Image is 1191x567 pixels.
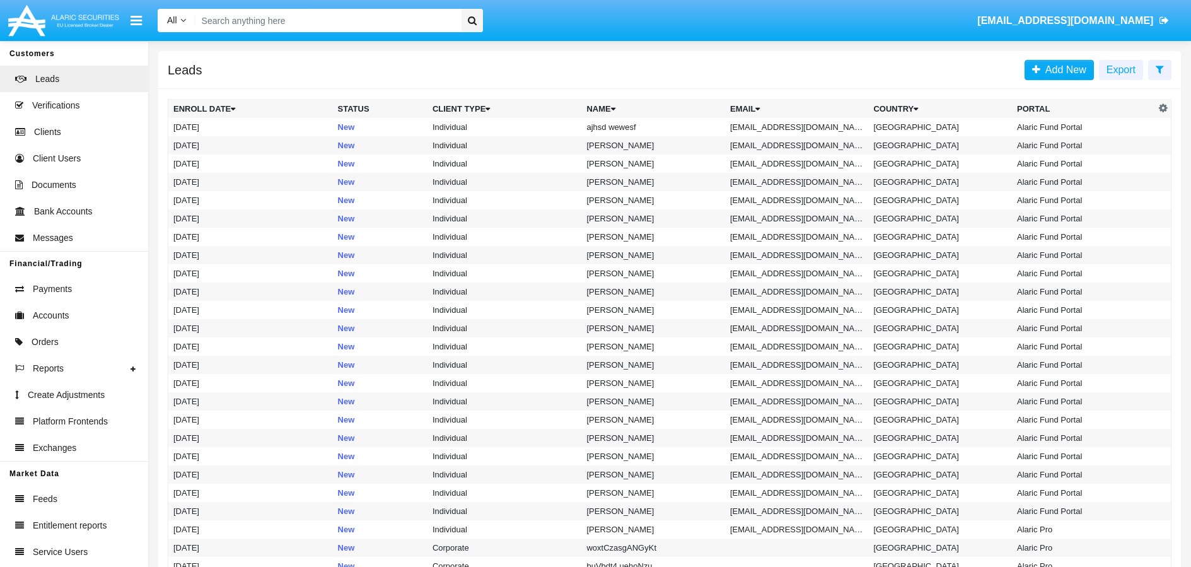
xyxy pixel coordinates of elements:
td: [PERSON_NAME] [581,392,725,411]
td: [PERSON_NAME] [581,209,725,228]
td: [EMAIL_ADDRESS][DOMAIN_NAME] [725,136,869,155]
td: [GEOGRAPHIC_DATA] [868,301,1012,319]
td: Alaric Fund Portal [1012,118,1156,136]
td: [GEOGRAPHIC_DATA] [868,502,1012,520]
td: Alaric Fund Portal [1012,191,1156,209]
span: Service Users [33,546,88,559]
td: [DATE] [168,191,333,209]
a: All [158,14,195,27]
td: Individual [427,337,582,356]
td: [EMAIL_ADDRESS][DOMAIN_NAME] [725,392,869,411]
td: New [333,136,427,155]
td: [PERSON_NAME] [581,228,725,246]
td: Alaric Pro [1012,539,1156,557]
td: [DATE] [168,337,333,356]
td: [PERSON_NAME] [581,429,725,447]
td: Alaric Fund Portal [1012,392,1156,411]
span: Platform Frontends [33,415,108,428]
td: [GEOGRAPHIC_DATA] [868,520,1012,539]
td: [PERSON_NAME] [581,319,725,337]
td: New [333,319,427,337]
td: Alaric Fund Portal [1012,447,1156,465]
span: Exchanges [33,441,76,455]
th: Status [333,100,427,119]
td: [PERSON_NAME] [581,411,725,429]
td: [GEOGRAPHIC_DATA] [868,319,1012,337]
td: New [333,447,427,465]
td: ajhsd wewesf [581,118,725,136]
td: [EMAIL_ADDRESS][DOMAIN_NAME] [725,484,869,502]
td: [EMAIL_ADDRESS][DOMAIN_NAME] [725,319,869,337]
td: Alaric Fund Portal [1012,209,1156,228]
td: [GEOGRAPHIC_DATA] [868,374,1012,392]
td: [DATE] [168,301,333,319]
td: [DATE] [168,465,333,484]
td: [DATE] [168,411,333,429]
input: Search [195,9,458,32]
td: [PERSON_NAME] [581,520,725,539]
td: New [333,301,427,319]
td: Individual [427,209,582,228]
td: [GEOGRAPHIC_DATA] [868,283,1012,301]
td: [DATE] [168,429,333,447]
th: Name [581,100,725,119]
span: Verifications [32,99,79,112]
td: [PERSON_NAME] [581,155,725,173]
td: Alaric Fund Portal [1012,429,1156,447]
td: woxtCzasgANGyKt [581,539,725,557]
td: [PERSON_NAME] [581,447,725,465]
span: Feeds [33,493,57,506]
td: [DATE] [168,356,333,374]
span: Leads [35,73,59,86]
td: New [333,118,427,136]
td: [GEOGRAPHIC_DATA] [868,155,1012,173]
td: Individual [427,374,582,392]
td: [GEOGRAPHIC_DATA] [868,246,1012,264]
button: Export [1099,60,1143,80]
td: New [333,356,427,374]
td: [EMAIL_ADDRESS][DOMAIN_NAME] [725,118,869,136]
td: [PERSON_NAME] [581,191,725,209]
td: [EMAIL_ADDRESS][DOMAIN_NAME] [725,155,869,173]
span: Payments [33,283,72,296]
td: Alaric Fund Portal [1012,264,1156,283]
td: [GEOGRAPHIC_DATA] [868,411,1012,429]
td: [PERSON_NAME] [581,502,725,520]
td: [DATE] [168,173,333,191]
h5: Leads [168,65,202,75]
td: [EMAIL_ADDRESS][DOMAIN_NAME] [725,209,869,228]
td: Alaric Pro [1012,520,1156,539]
span: Documents [32,178,76,192]
span: Messages [33,231,73,245]
td: [GEOGRAPHIC_DATA] [868,264,1012,283]
a: [EMAIL_ADDRESS][DOMAIN_NAME] [972,3,1175,38]
th: Email [725,100,869,119]
td: Individual [427,155,582,173]
td: Individual [427,465,582,484]
span: [EMAIL_ADDRESS][DOMAIN_NAME] [977,15,1153,26]
img: Logo image [6,2,121,39]
td: [PERSON_NAME] [581,301,725,319]
td: [GEOGRAPHIC_DATA] [868,539,1012,557]
td: Alaric Fund Portal [1012,155,1156,173]
td: New [333,337,427,356]
td: Individual [427,411,582,429]
td: [GEOGRAPHIC_DATA] [868,228,1012,246]
td: [EMAIL_ADDRESS][DOMAIN_NAME] [725,502,869,520]
td: Individual [427,136,582,155]
td: New [333,264,427,283]
td: [GEOGRAPHIC_DATA] [868,118,1012,136]
td: Individual [427,228,582,246]
td: [DATE] [168,209,333,228]
td: [DATE] [168,228,333,246]
td: Alaric Fund Portal [1012,484,1156,502]
td: [EMAIL_ADDRESS][DOMAIN_NAME] [725,520,869,539]
span: Entitlement reports [33,519,107,532]
td: [DATE] [168,502,333,520]
td: [EMAIL_ADDRESS][DOMAIN_NAME] [725,374,869,392]
td: Individual [427,356,582,374]
td: [EMAIL_ADDRESS][DOMAIN_NAME] [725,301,869,319]
td: [PERSON_NAME] [581,356,725,374]
td: Individual [427,502,582,520]
td: New [333,173,427,191]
